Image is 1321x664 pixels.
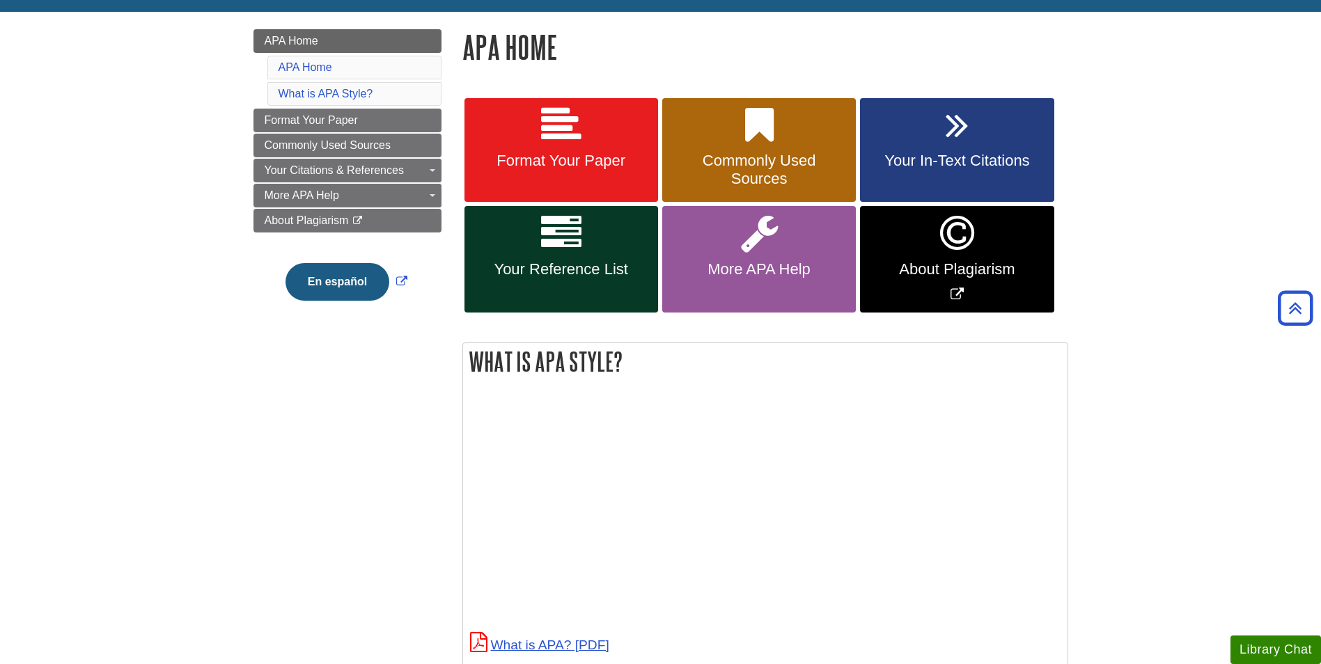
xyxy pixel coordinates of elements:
[253,159,441,182] a: Your Citations & References
[464,206,658,313] a: Your Reference List
[253,29,441,324] div: Guide Page Menu
[1273,299,1318,317] a: Back to Top
[662,98,856,203] a: Commonly Used Sources
[265,35,318,47] span: APA Home
[462,29,1068,65] h1: APA Home
[253,209,441,232] a: About Plagiarism
[470,638,609,652] a: What is APA?
[265,139,391,151] span: Commonly Used Sources
[860,206,1054,313] a: Link opens in new window
[470,400,860,619] iframe: What is APA?
[352,216,364,226] i: This link opens in a new window
[253,184,441,207] a: More APA Help
[265,114,358,126] span: Format Your Paper
[282,276,411,287] a: Link opens in new window
[253,134,441,157] a: Commonly Used Sources
[870,260,1043,278] span: About Plagiarism
[463,343,1068,380] h2: What is APA Style?
[279,61,332,73] a: APA Home
[475,152,648,170] span: Format Your Paper
[1230,635,1321,664] button: Library Chat
[870,152,1043,170] span: Your In-Text Citations
[860,98,1054,203] a: Your In-Text Citations
[286,263,389,301] button: En español
[673,260,845,278] span: More APA Help
[265,189,339,201] span: More APA Help
[279,88,373,100] a: What is APA Style?
[265,214,349,226] span: About Plagiarism
[265,164,404,176] span: Your Citations & References
[662,206,856,313] a: More APA Help
[253,109,441,132] a: Format Your Paper
[253,29,441,53] a: APA Home
[464,98,658,203] a: Format Your Paper
[475,260,648,278] span: Your Reference List
[673,152,845,188] span: Commonly Used Sources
